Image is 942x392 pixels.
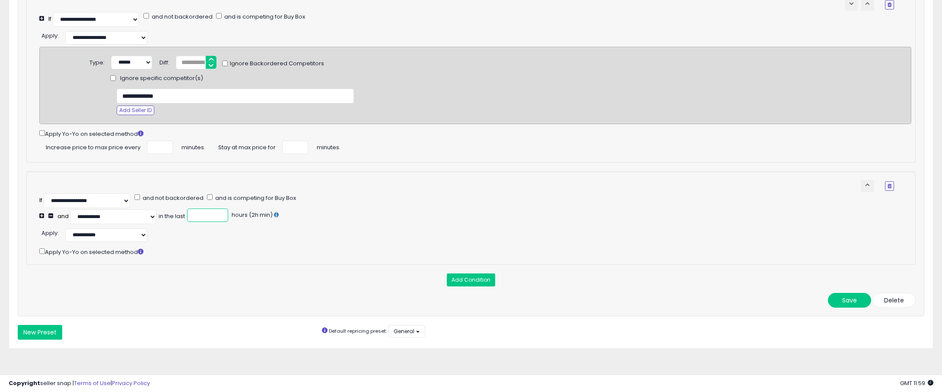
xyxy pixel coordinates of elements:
button: Save [828,293,871,308]
a: Terms of Use [74,379,111,387]
span: Apply [41,32,57,40]
div: : [41,226,59,238]
span: minutes. [181,141,205,152]
span: minutes. [317,141,341,152]
div: Apply Yo-Yo on selected method [39,247,911,257]
small: Default repricing preset: [329,328,387,334]
button: Add Condition [447,273,495,286]
div: Type: [89,56,105,67]
span: Apply [41,229,57,237]
span: and is competing for Buy Box [214,194,296,202]
div: : [41,29,59,40]
span: keyboard_arrow_up [863,181,872,189]
span: hours (2h min) [230,211,273,219]
span: and not backordered [141,194,204,202]
i: Remove Condition [888,183,891,189]
div: seller snap | | [9,379,150,388]
span: General [394,328,414,335]
button: keyboard_arrow_up [861,180,874,192]
button: New Preset [18,325,62,340]
div: Apply Yo-Yo on selected method [39,129,911,138]
span: and not backordered [150,13,213,21]
div: Diff: [159,56,169,67]
button: General [388,325,425,337]
a: Privacy Policy [112,379,150,387]
button: Delete [872,293,916,308]
span: and is competing for Buy Box [223,13,305,21]
i: Remove Condition [888,2,891,7]
button: Add Seller ID [117,106,154,115]
span: Ignore specific competitor(s) [120,74,203,83]
span: Stay at max price for [218,141,276,152]
span: Increase price to max price every [46,141,140,152]
strong: Copyright [9,379,40,387]
span: 2025-10-9 11:59 GMT [900,379,933,387]
span: Ignore Backordered Competitors [228,60,324,68]
div: in the last [159,212,185,221]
